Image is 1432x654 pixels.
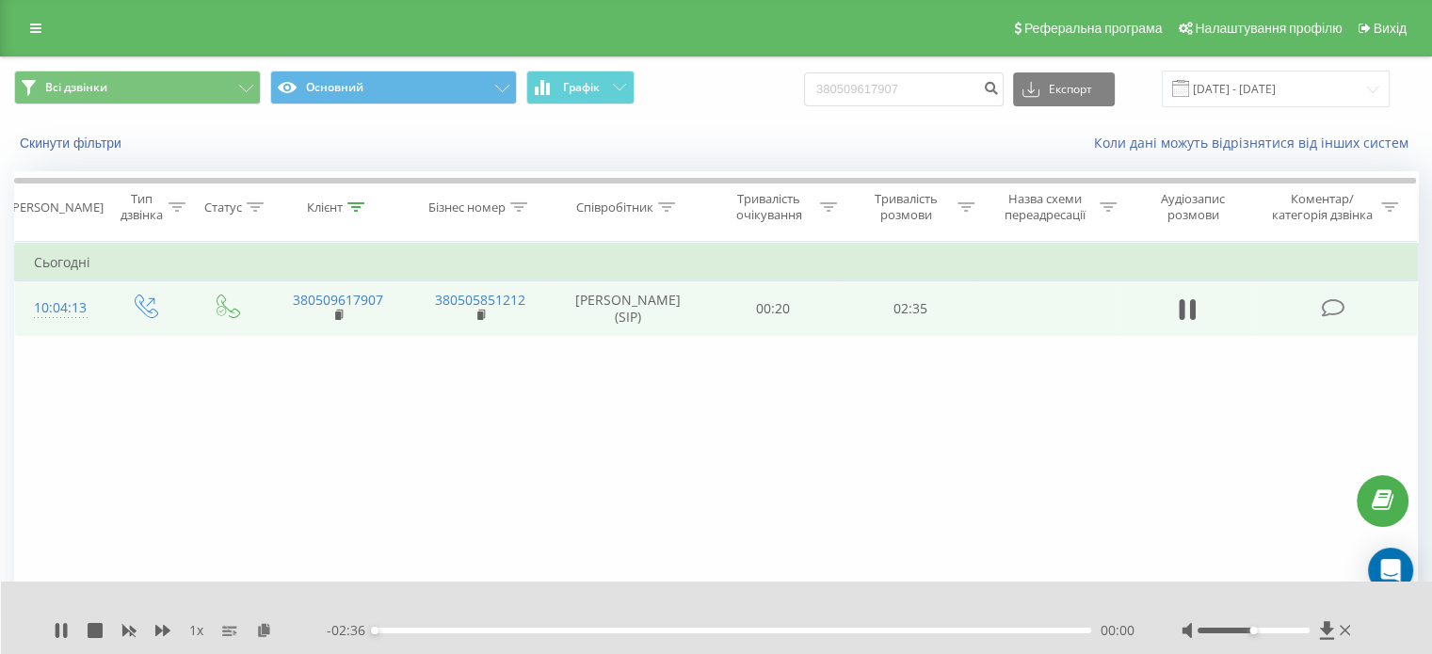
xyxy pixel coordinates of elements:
div: Аудіозапис розмови [1138,191,1248,223]
button: Графік [526,71,635,104]
span: Реферальна програма [1024,21,1163,36]
div: Назва схеми переадресації [996,191,1095,223]
button: Скинути фільтри [14,135,131,152]
div: Тривалість розмови [859,191,953,223]
div: Accessibility label [371,627,378,634]
span: Вихід [1374,21,1407,36]
div: 10:04:13 [34,290,84,327]
input: Пошук за номером [804,72,1004,106]
a: 380509617907 [293,291,383,309]
td: [PERSON_NAME] (SIP) [552,281,705,336]
a: 380505851212 [435,291,525,309]
div: Бізнес номер [428,199,506,215]
td: Сьогодні [15,244,1418,281]
div: Клієнт [307,199,343,215]
div: Коментар/категорія дзвінка [1266,191,1376,223]
span: 1 x [189,621,203,640]
span: Всі дзвінки [45,80,107,95]
button: Основний [270,71,517,104]
td: 00:20 [705,281,842,336]
div: [PERSON_NAME] [8,199,104,215]
div: Тип дзвінка [119,191,163,223]
button: Експорт [1013,72,1115,106]
td: 02:35 [842,281,978,336]
button: Всі дзвінки [14,71,261,104]
div: Тривалість очікування [722,191,816,223]
div: Співробітник [576,199,653,215]
span: Графік [563,81,600,94]
span: Налаштування профілю [1195,21,1342,36]
div: Статус [204,199,242,215]
div: Open Intercom Messenger [1368,548,1413,593]
span: 00:00 [1101,621,1134,640]
a: Коли дані можуть відрізнятися вiд інших систем [1094,134,1418,152]
div: Accessibility label [1249,627,1257,634]
span: - 02:36 [327,621,375,640]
